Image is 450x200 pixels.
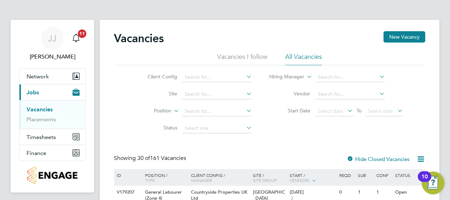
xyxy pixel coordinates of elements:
span: Jobs [27,89,39,96]
div: Open [393,186,424,199]
a: Placements [27,116,56,123]
button: Finance [19,145,85,161]
li: All Vacancies [285,52,322,65]
div: Status [393,169,424,181]
label: Status [137,124,177,131]
div: 10 [421,177,428,186]
a: Go to home page [19,167,86,184]
div: Position / [140,169,189,186]
span: Select date [368,108,393,114]
a: JJ[PERSON_NAME] [19,27,86,61]
div: 1 [356,186,375,199]
span: Finance [27,150,46,156]
div: Jobs [19,100,85,129]
button: Jobs [19,84,85,100]
div: Site / [251,169,288,186]
button: Network [19,68,85,84]
span: To [354,106,364,115]
li: Vacancies I follow [217,52,267,65]
span: Vendors [290,177,310,183]
button: Timesheets [19,129,85,145]
input: Search for... [182,72,252,82]
span: Network [27,73,49,80]
span: JJ [48,34,57,43]
div: ID [115,169,140,181]
label: Client Config [137,73,177,80]
div: 0 [337,186,356,199]
span: Timesheets [27,134,56,140]
span: 30 of [137,155,150,162]
span: Type [145,177,155,183]
input: Search for... [182,89,252,99]
button: Open Resource Center, 10 new notifications [422,172,444,194]
div: [DATE] [290,189,336,195]
a: Vacancies [27,106,53,113]
img: countryside-properties-logo-retina.png [27,167,77,184]
div: Conf [375,169,393,181]
button: New Vacancy [383,31,425,43]
div: 1 [375,186,393,199]
label: Position [131,107,171,115]
input: Search for... [315,72,385,82]
div: V179207 [115,186,140,199]
label: Hide Closed Vacancies [347,156,410,162]
span: Site Group [253,177,277,183]
label: Start Date [270,107,310,114]
a: 11 [69,27,83,50]
span: Select date [318,108,343,114]
div: Start / [288,169,337,187]
div: Reqd [337,169,356,181]
label: Hiring Manager [264,73,304,80]
span: 11 [78,29,86,38]
div: Client Config / [189,169,251,186]
label: Vendor [270,90,310,97]
span: Julie Jackson [19,52,86,61]
input: Select one [182,123,252,133]
span: Manager [191,177,212,183]
div: Showing [114,155,187,162]
div: Sub [356,169,375,181]
input: Search for... [182,106,252,116]
input: Search for... [315,89,385,99]
span: 161 Vacancies [137,155,186,162]
h2: Vacancies [114,31,164,45]
nav: Main navigation [11,20,94,193]
label: Site [137,90,177,97]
